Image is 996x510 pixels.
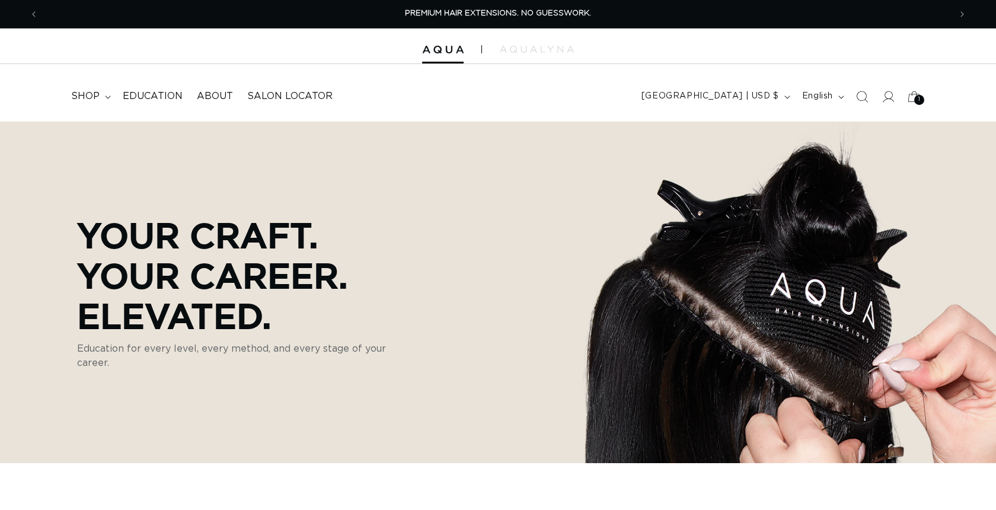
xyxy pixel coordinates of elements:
[77,342,415,370] p: Education for every level, every method, and every stage of your career.
[422,46,464,54] img: Aqua Hair Extensions
[116,83,190,110] a: Education
[849,84,875,110] summary: Search
[500,46,574,53] img: aqualyna.com
[123,90,183,103] span: Education
[240,83,340,110] a: Salon Locator
[634,85,795,108] button: [GEOGRAPHIC_DATA] | USD $
[949,3,975,26] button: Next announcement
[71,90,100,103] span: shop
[247,90,333,103] span: Salon Locator
[802,90,833,103] span: English
[197,90,233,103] span: About
[795,85,849,108] button: English
[64,83,116,110] summary: shop
[77,215,415,336] p: Your Craft. Your Career. Elevated.
[918,95,921,105] span: 1
[21,3,47,26] button: Previous announcement
[405,9,591,17] span: PREMIUM HAIR EXTENSIONS. NO GUESSWORK.
[641,90,779,103] span: [GEOGRAPHIC_DATA] | USD $
[190,83,240,110] a: About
